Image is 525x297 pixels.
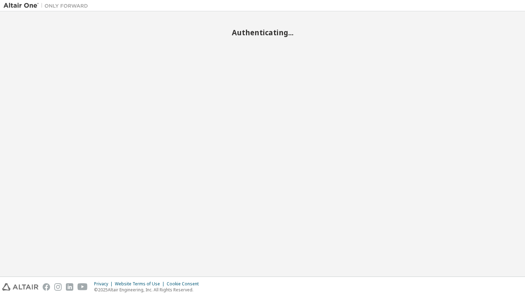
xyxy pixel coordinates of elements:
img: linkedin.svg [66,283,73,291]
img: youtube.svg [78,283,88,291]
div: Website Terms of Use [115,281,167,287]
h2: Authenticating... [4,28,521,37]
img: Altair One [4,2,92,9]
img: instagram.svg [54,283,62,291]
p: © 2025 Altair Engineering, Inc. All Rights Reserved. [94,287,203,293]
img: altair_logo.svg [2,283,38,291]
img: facebook.svg [43,283,50,291]
div: Privacy [94,281,115,287]
div: Cookie Consent [167,281,203,287]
